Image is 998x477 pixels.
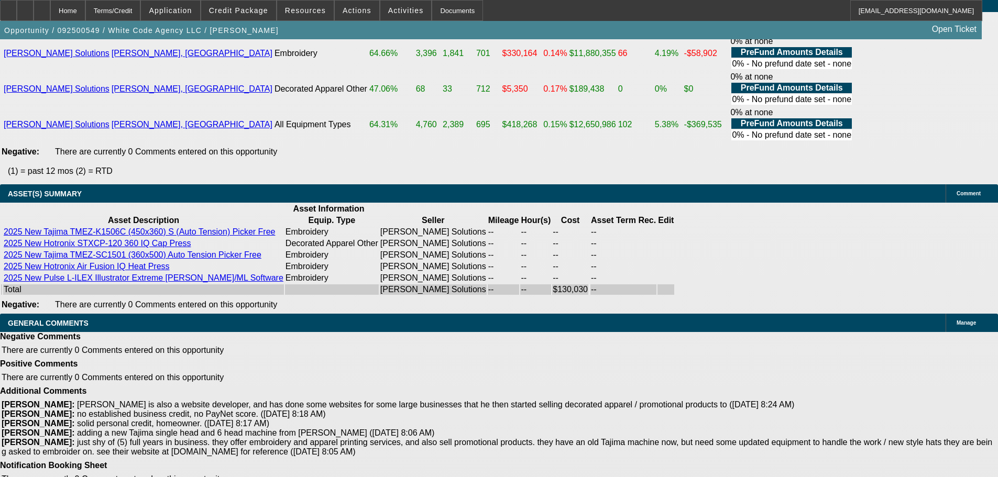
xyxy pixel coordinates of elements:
td: -- [552,238,588,249]
td: -- [520,261,551,272]
span: Activities [388,6,424,15]
a: [PERSON_NAME], [GEOGRAPHIC_DATA] [112,120,272,129]
b: Hour(s) [521,216,551,225]
span: Application [149,6,192,15]
td: 0% [654,72,683,106]
div: 0% at none [730,72,853,106]
span: just shy of (5) full years in business. they offer embroidery and apparel printing services, and ... [2,438,992,456]
td: -- [552,250,588,260]
td: -- [590,227,656,237]
b: Cost [561,216,580,225]
td: 1,841 [442,36,475,71]
td: [PERSON_NAME] Solutions [380,273,487,283]
th: Asset Term Recommendation [590,215,656,226]
a: [PERSON_NAME] Solutions [4,120,109,129]
th: Edit [657,215,674,226]
td: -- [590,284,656,295]
div: 0% at none [730,108,853,141]
td: $130,030 [552,284,588,295]
b: PreFund Amounts Details [741,119,843,128]
td: 68 [415,72,441,106]
td: -- [552,227,588,237]
td: $12,650,986 [569,107,617,142]
a: [PERSON_NAME], [GEOGRAPHIC_DATA] [112,84,272,93]
td: [PERSON_NAME] Solutions [380,238,487,249]
a: 2025 New Pulse L-ILEX Illustrator Extreme [PERSON_NAME]/ML Software [4,273,283,282]
span: adding a new Tajima single head and 6 head machine from [PERSON_NAME] ([DATE] 8:06 AM) [77,428,434,437]
a: 2025 New Hotronix STXCP-120 360 IQ Cap Press [4,239,191,248]
button: Activities [380,1,432,20]
td: -- [520,238,551,249]
td: 33 [442,72,475,106]
td: $5,350 [502,72,542,106]
td: Embroidery [285,261,379,272]
a: [PERSON_NAME] Solutions [4,84,109,93]
td: 695 [476,107,501,142]
td: [PERSON_NAME] Solutions [380,284,487,295]
th: Equip. Type [285,215,379,226]
td: -- [552,261,588,272]
td: -- [590,261,656,272]
td: $11,880,355 [569,36,617,71]
span: Credit Package [209,6,268,15]
td: Embroidery [285,227,379,237]
td: $189,438 [569,72,617,106]
td: -- [488,273,520,283]
td: -$58,902 [684,36,729,71]
span: There are currently 0 Comments entered on this opportunity [55,147,277,156]
td: Decorated Apparel Other [285,238,379,249]
span: There are currently 0 Comments entered on this opportunity [2,346,224,354]
button: Resources [277,1,334,20]
b: [PERSON_NAME]: [2,400,75,409]
td: 66 [618,36,653,71]
td: 102 [618,107,653,142]
td: Embroidery [274,36,368,71]
td: -- [552,273,588,283]
td: -- [520,273,551,283]
td: 47.06% [369,72,414,106]
td: -- [488,238,520,249]
button: Actions [335,1,379,20]
b: [PERSON_NAME]: [2,438,75,447]
b: Negative: [2,300,39,309]
a: [PERSON_NAME], [GEOGRAPHIC_DATA] [112,49,272,58]
b: PreFund Amounts Details [741,48,843,57]
span: Resources [285,6,326,15]
td: Embroidery [285,250,379,260]
td: 0.15% [543,107,567,142]
b: Asset Term Rec. [591,216,656,225]
td: -- [520,227,551,237]
td: 701 [476,36,501,71]
td: Decorated Apparel Other [274,72,368,106]
b: Asset Description [108,216,179,225]
td: -$369,535 [684,107,729,142]
td: 5.38% [654,107,683,142]
td: 0.14% [543,36,567,71]
td: -- [488,284,520,295]
td: 0.17% [543,72,567,106]
td: -- [520,250,551,260]
td: $330,164 [502,36,542,71]
span: ASSET(S) SUMMARY [8,190,82,198]
p: (1) = past 12 mos (2) = RTD [8,167,998,176]
a: 2025 New Tajima TMEZ-K1506C (450x360) S (Auto Tension) Picker Free [4,227,275,236]
td: 4.19% [654,36,683,71]
td: 0 [618,72,653,106]
td: Embroidery [285,273,379,283]
td: 3,396 [415,36,441,71]
td: $418,268 [502,107,542,142]
td: [PERSON_NAME] Solutions [380,227,487,237]
span: There are currently 0 Comments entered on this opportunity [55,300,277,309]
td: 712 [476,72,501,106]
a: 2025 New Tajima TMEZ-SC1501 (360x500) Auto Tension Picker Free [4,250,261,259]
td: -- [520,284,551,295]
td: [PERSON_NAME] Solutions [380,250,487,260]
div: 0% at none [730,37,853,70]
span: There are currently 0 Comments entered on this opportunity [2,373,224,382]
span: Opportunity / 092500549 / White Code Agency LLC / [PERSON_NAME] [4,26,279,35]
td: -- [590,273,656,283]
td: 4,760 [415,107,441,142]
a: 2025 New Hotronix Air Fusion IQ Heat Press [4,262,170,271]
b: Mileage [488,216,519,225]
td: 64.31% [369,107,414,142]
